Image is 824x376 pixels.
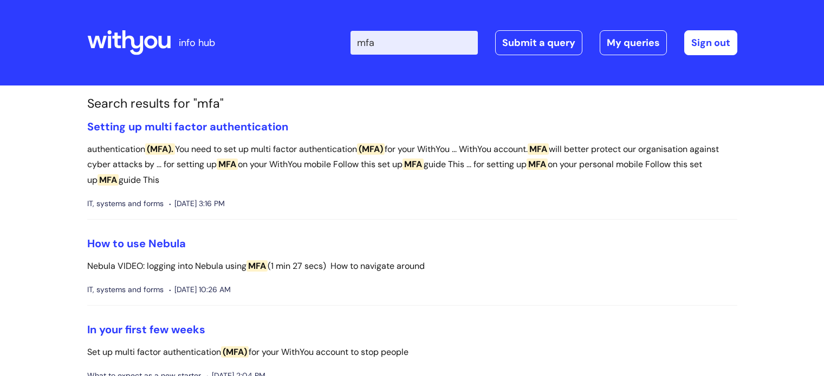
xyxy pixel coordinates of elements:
span: [DATE] 10:26 AM [169,283,231,296]
a: My queries [600,30,667,55]
p: Set up multi factor authentication for your WithYou account to stop people [87,345,737,360]
p: authentication You need to set up multi factor authentication for your WithYou ... WithYou accoun... [87,142,737,188]
span: MFA [246,260,268,272]
a: How to use Nebula [87,236,186,250]
span: MFA [98,174,119,186]
span: MFA [217,159,238,170]
a: Sign out [684,30,737,55]
a: Setting up multi factor authentication [87,120,288,134]
span: (MFA). [145,143,175,155]
span: MFA [528,143,549,155]
a: In your first few weeks [87,322,205,337]
span: (MFA) [357,143,385,155]
span: MFA [403,159,424,170]
p: info hub [179,34,215,51]
a: Submit a query [495,30,582,55]
h1: Search results for "mfa" [87,96,737,111]
div: | - [351,30,737,55]
span: MFA [527,159,548,170]
p: Nebula VIDEO: logging into Nebula using (1 min 27 secs) How to navigate around [87,259,737,274]
span: IT, systems and forms [87,283,164,296]
input: Search [351,31,478,55]
span: [DATE] 3:16 PM [169,197,225,210]
span: (MFA) [221,346,249,358]
span: IT, systems and forms [87,197,164,210]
